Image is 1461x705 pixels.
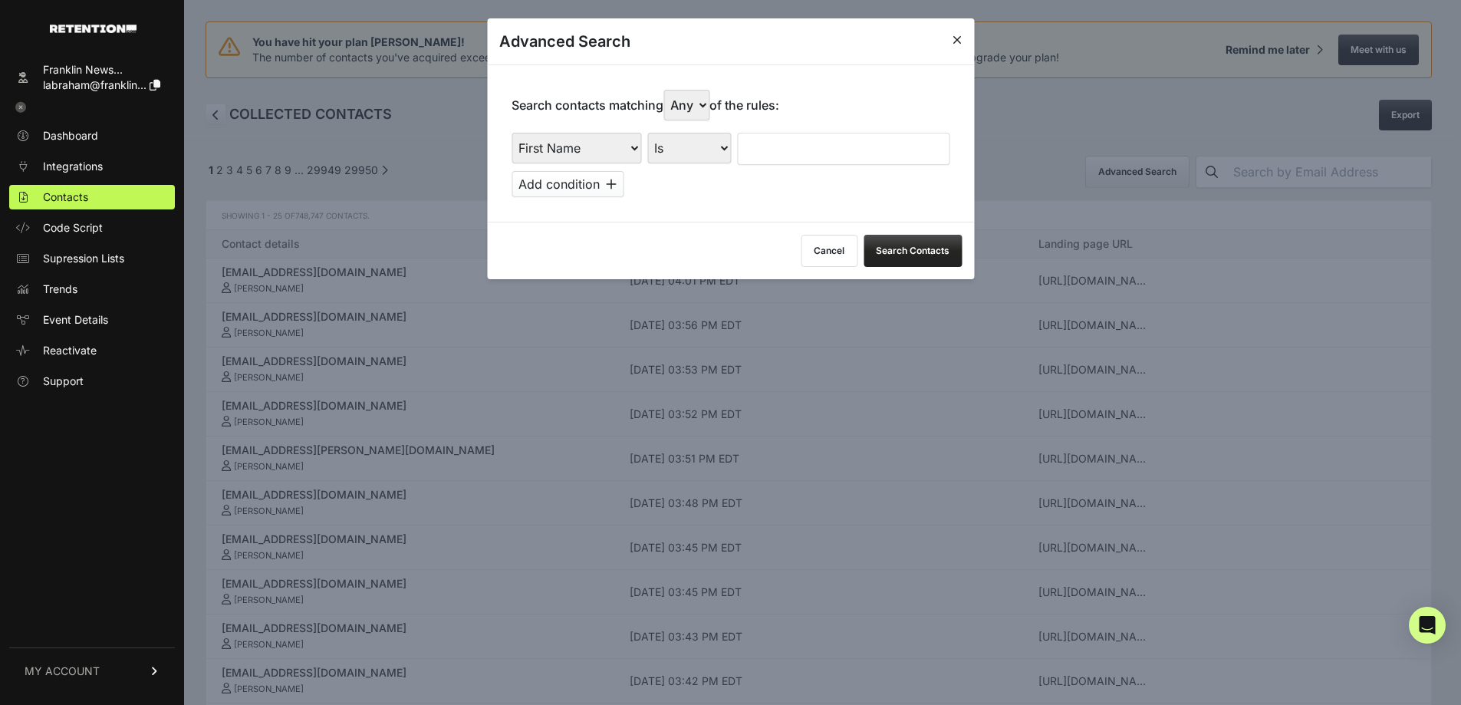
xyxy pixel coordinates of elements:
[43,159,103,174] span: Integrations
[9,246,175,271] a: Supression Lists
[9,124,175,148] a: Dashboard
[43,251,124,266] span: Supression Lists
[864,235,962,267] button: Search Contacts
[499,31,630,52] h3: Advanced Search
[512,90,779,120] p: Search contacts matching of the rules:
[43,128,98,143] span: Dashboard
[9,154,175,179] a: Integrations
[43,312,108,328] span: Event Details
[43,343,97,358] span: Reactivate
[9,308,175,332] a: Event Details
[9,58,175,97] a: Franklin News... labraham@franklin...
[43,220,103,236] span: Code Script
[25,664,100,679] span: MY ACCOUNT
[43,78,146,91] span: labraham@franklin...
[9,185,175,209] a: Contacts
[801,235,857,267] button: Cancel
[43,189,88,205] span: Contacts
[9,277,175,301] a: Trends
[43,282,77,297] span: Trends
[9,369,175,394] a: Support
[9,647,175,694] a: MY ACCOUNT
[1409,607,1446,644] div: Open Intercom Messenger
[43,374,84,389] span: Support
[43,62,160,77] div: Franklin News...
[9,216,175,240] a: Code Script
[9,338,175,363] a: Reactivate
[512,171,624,197] button: Add condition
[50,25,137,33] img: Retention.com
